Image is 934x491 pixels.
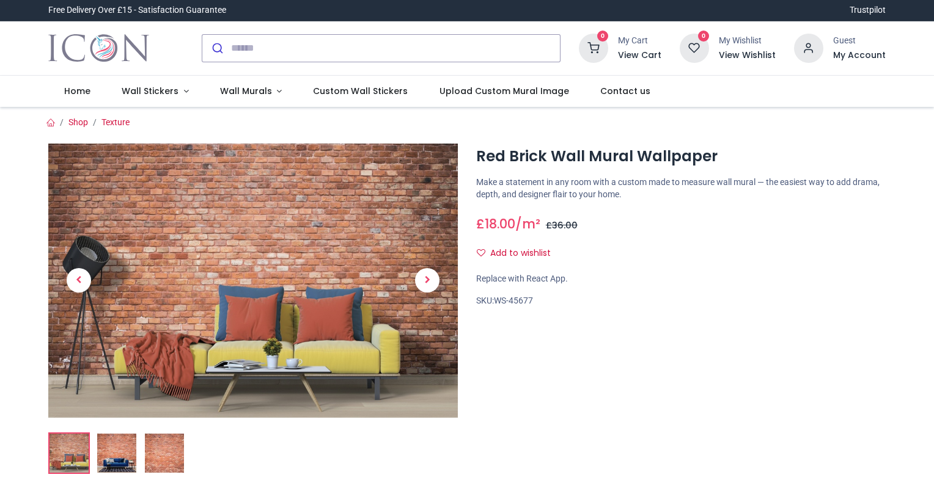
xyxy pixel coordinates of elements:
a: Next [397,184,458,376]
img: Red Brick Wall Mural Wallpaper [50,434,89,473]
span: Home [64,85,90,97]
a: Wall Murals [204,76,298,107]
span: Contact us [600,85,650,97]
span: £ [546,219,578,231]
sup: 0 [597,31,609,42]
p: Make a statement in any room with a custom made to measure wall mural — the easiest way to add dr... [476,176,886,200]
a: Trustpilot [850,4,886,16]
span: £ [476,215,515,233]
div: SKU: [476,295,886,307]
span: WS-45677 [494,296,533,305]
div: My Cart [618,35,661,47]
a: 0 [680,42,709,52]
span: Previous [67,268,91,293]
span: 36.00 [552,219,578,231]
button: Submit [202,35,231,62]
a: Logo of Icon Wall Stickers [48,31,149,65]
a: My Account [833,49,886,62]
a: 0 [579,42,608,52]
div: My Wishlist [719,35,776,47]
div: Guest [833,35,886,47]
a: Shop [68,117,88,127]
span: Next [415,268,439,293]
button: Add to wishlistAdd to wishlist [476,243,561,264]
span: /m² [515,215,540,233]
div: Replace with React App. [476,273,886,285]
span: Custom Wall Stickers [313,85,408,97]
span: 18.00 [485,215,515,233]
sup: 0 [698,31,710,42]
a: View Wishlist [719,49,776,62]
a: Texture [101,117,130,127]
div: Free Delivery Over £15 - Satisfaction Guarantee [48,4,226,16]
img: Icon Wall Stickers [48,31,149,65]
i: Add to wishlist [477,249,485,257]
a: Wall Stickers [106,76,204,107]
img: WS-45677-02 [97,434,136,473]
a: View Cart [618,49,661,62]
a: Previous [48,184,109,376]
img: WS-45677-03 [145,434,184,473]
span: Upload Custom Mural Image [439,85,569,97]
span: Wall Stickers [122,85,178,97]
img: Red Brick Wall Mural Wallpaper [48,144,458,418]
h1: Red Brick Wall Mural Wallpaper [476,146,886,167]
span: Wall Murals [220,85,272,97]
